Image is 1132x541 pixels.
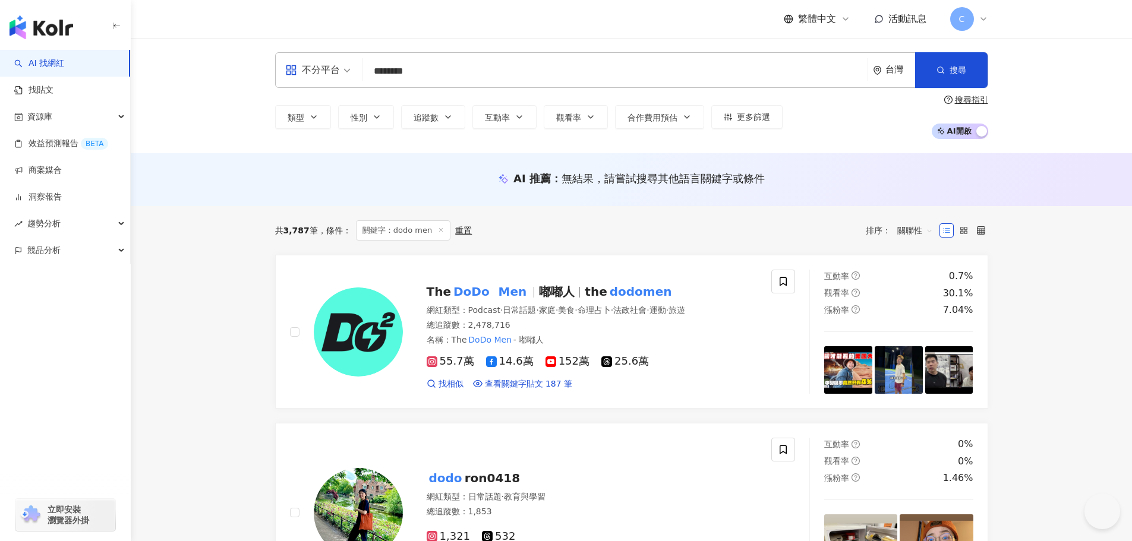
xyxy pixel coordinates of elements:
[628,113,677,122] span: 合作費用預估
[562,172,765,185] span: 無結果，請嘗試搜尋其他語言關鍵字或條件
[427,469,465,488] mark: dodo
[950,65,966,75] span: 搜尋
[503,305,536,315] span: 日常話題
[314,287,403,377] img: KOL Avatar
[558,305,575,315] span: 美食
[275,105,331,129] button: 類型
[27,237,61,264] span: 競品分析
[607,282,674,301] mark: dodomen
[401,105,465,129] button: 追蹤數
[852,305,860,314] span: question-circle
[356,220,450,241] span: 關鍵字：dodo men
[452,335,467,344] span: The
[10,15,73,39] img: logo
[427,333,544,346] span: 名稱 ：
[468,305,500,315] span: Podcast
[852,440,860,448] span: question-circle
[852,271,860,280] span: question-circle
[427,305,758,317] div: 網紅類型 ：
[502,492,504,501] span: ·
[427,378,463,390] a: 找相似
[943,303,973,317] div: 7.04%
[539,284,575,299] span: 嘟嘟人
[472,105,537,129] button: 互動率
[285,64,297,76] span: appstore
[601,355,649,368] span: 25.6萬
[288,113,304,122] span: 類型
[824,473,849,483] span: 漲粉率
[473,378,573,390] a: 查看關鍵字貼文 187 筆
[485,113,510,122] span: 互動率
[439,378,463,390] span: 找相似
[19,505,42,524] img: chrome extension
[275,255,988,409] a: KOL AvatarTheDoDoMen嘟嘟人thedodomen網紅類型：Podcast·日常話題·家庭·美食·命理占卜·法政社會·運動·旅遊總追蹤數：2,478,716名稱：TheDoDo ...
[283,226,310,235] span: 3,787
[545,355,589,368] span: 152萬
[852,289,860,297] span: question-circle
[513,171,765,186] div: AI 推薦 ：
[351,113,367,122] span: 性別
[27,210,61,237] span: 趨勢分析
[539,305,556,315] span: 家庭
[513,335,544,344] span: - 嘟嘟人
[14,84,53,96] a: 找貼文
[958,438,973,451] div: 0%
[427,491,758,503] div: 網紅類型 ：
[615,105,704,129] button: 合作費用預估
[824,271,849,281] span: 互動率
[1084,493,1120,529] iframe: Help Scout Beacon - Open
[944,96,953,104] span: question-circle
[485,378,573,390] span: 查看關鍵字貼文 187 筆
[949,270,973,283] div: 0.7%
[852,473,860,482] span: question-circle
[468,492,502,501] span: 日常話題
[414,113,439,122] span: 追蹤數
[575,305,577,315] span: ·
[14,191,62,203] a: 洞察報告
[578,305,611,315] span: 命理占卜
[14,220,23,228] span: rise
[711,105,783,129] button: 更多篩選
[496,282,529,301] mark: Men
[958,455,973,468] div: 0%
[798,12,836,26] span: 繁體中文
[275,226,318,235] div: 共 筆
[824,439,849,449] span: 互動率
[666,305,669,315] span: ·
[556,305,558,315] span: ·
[611,305,613,315] span: ·
[48,504,89,526] span: 立即安裝 瀏覽器外掛
[885,65,915,75] div: 台灣
[824,456,849,466] span: 觀看率
[318,226,351,235] span: 條件 ：
[866,221,939,240] div: 排序：
[15,499,115,531] a: chrome extension立即安裝 瀏覽器外掛
[943,472,973,485] div: 1.46%
[824,288,849,298] span: 觀看率
[427,506,758,518] div: 總追蹤數 ： 1,853
[959,12,965,26] span: C
[14,138,108,150] a: 效益預測報告BETA
[556,113,581,122] span: 觀看率
[873,66,882,75] span: environment
[888,13,926,24] span: 活動訊息
[649,305,666,315] span: 運動
[925,346,973,394] img: post-image
[737,112,770,122] span: 更多篩選
[915,52,988,88] button: 搜尋
[427,284,451,299] span: The
[544,105,608,129] button: 觀看率
[669,305,685,315] span: 旅遊
[536,305,538,315] span: ·
[824,346,872,394] img: post-image
[852,457,860,465] span: question-circle
[467,333,513,346] mark: DoDo Men
[451,282,492,301] mark: DoDo
[486,355,534,368] span: 14.6萬
[500,305,503,315] span: ·
[455,226,472,235] div: 重置
[465,471,521,485] span: ron0418
[504,492,545,501] span: 教育與學習
[585,284,607,299] span: the
[824,305,849,315] span: 漲粉率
